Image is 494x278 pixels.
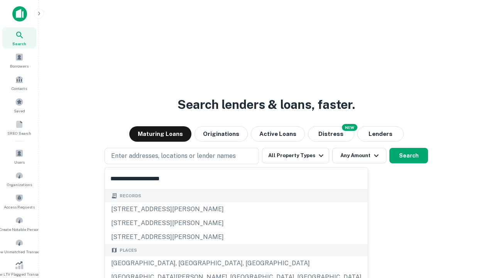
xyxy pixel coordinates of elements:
[332,148,386,163] button: Any Amount
[120,247,137,254] span: Places
[342,124,357,131] div: NEW
[2,236,36,256] a: Review Unmatched Transactions
[7,181,32,188] span: Organizations
[4,204,35,210] span: Access Requests
[2,95,36,115] a: Saved
[251,126,305,142] button: Active Loans
[195,126,248,142] button: Originations
[120,193,141,199] span: Records
[2,27,36,48] a: Search
[2,213,36,234] a: Create Notable Person
[308,126,354,142] button: Search distressed loans with lien and other non-mortgage details.
[178,95,355,114] h3: Search lenders & loans, faster.
[455,216,494,253] iframe: Chat Widget
[2,146,36,167] a: Users
[10,63,29,69] span: Borrowers
[14,108,25,114] span: Saved
[2,117,36,138] a: SREO Search
[2,50,36,71] a: Borrowers
[14,159,25,165] span: Users
[389,148,428,163] button: Search
[12,6,27,22] img: capitalize-icon.png
[105,256,368,270] div: [GEOGRAPHIC_DATA], [GEOGRAPHIC_DATA], [GEOGRAPHIC_DATA]
[12,85,27,92] span: Contacts
[2,191,36,212] a: Access Requests
[12,41,26,47] span: Search
[2,168,36,189] a: Organizations
[357,126,404,142] button: Lenders
[2,72,36,93] a: Contacts
[129,126,191,142] button: Maturing Loans
[111,151,236,161] p: Enter addresses, locations or lender names
[105,148,259,164] button: Enter addresses, locations or lender names
[262,148,329,163] button: All Property Types
[7,130,31,136] span: SREO Search
[105,216,368,230] div: [STREET_ADDRESS][PERSON_NAME]
[105,230,368,244] div: [STREET_ADDRESS][PERSON_NAME]
[105,202,368,216] div: [STREET_ADDRESS][PERSON_NAME]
